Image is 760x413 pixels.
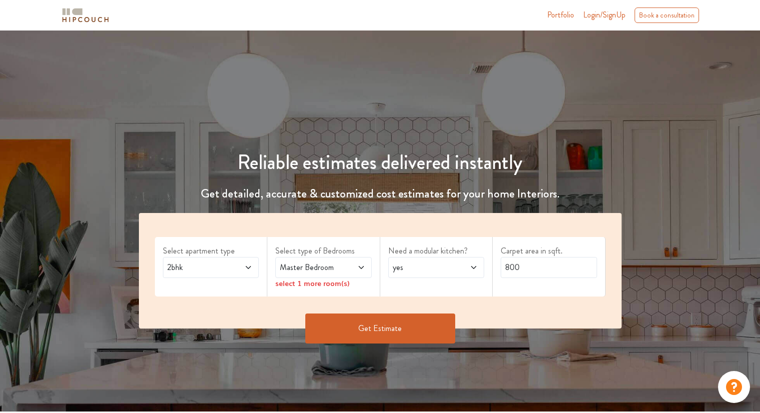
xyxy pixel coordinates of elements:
[305,313,455,343] button: Get Estimate
[165,261,231,273] span: 2bhk
[501,257,597,278] input: Enter area sqft
[391,261,456,273] span: yes
[583,9,626,20] span: Login/SignUp
[547,9,574,21] a: Portfolio
[388,245,485,257] label: Need a modular kitchen?
[60,6,110,24] img: logo-horizontal.svg
[133,186,628,201] h4: Get detailed, accurate & customized cost estimates for your home Interiors.
[635,7,699,23] div: Book a consultation
[275,245,372,257] label: Select type of Bedrooms
[133,150,628,174] h1: Reliable estimates delivered instantly
[163,245,259,257] label: Select apartment type
[501,245,597,257] label: Carpet area in sqft.
[60,4,110,26] span: logo-horizontal.svg
[278,261,343,273] span: Master Bedroom
[275,278,372,288] div: select 1 more room(s)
